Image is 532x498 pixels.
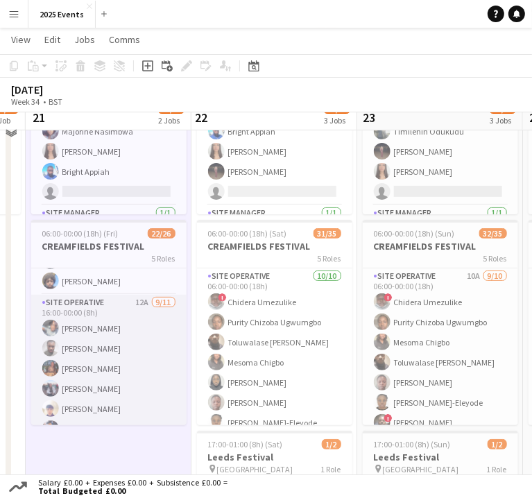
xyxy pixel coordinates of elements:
[384,414,393,422] span: !
[38,487,228,495] span: Total Budgeted £0.00
[322,439,341,449] span: 1/2
[197,451,352,463] h3: Leeds Festival
[8,96,43,107] span: Week 34
[28,1,96,28] button: 2025 Events
[109,33,140,46] span: Comms
[197,58,352,205] app-card-role: Site Operative1A5/606:00-17:00 (11h)Majorine NasimbwaTimilehin OdukuduBright Appiah[PERSON_NAME][...
[103,31,146,49] a: Comms
[197,240,352,252] h3: CREAMFIELDS FESTIVAL
[197,205,352,252] app-card-role: Site Manager1/1
[363,451,518,463] h3: Leeds Festival
[6,31,36,49] a: View
[31,58,187,205] app-card-role: Site Operative9A5/606:00-17:00 (11h)Timilehin Odukudu[PERSON_NAME]Majorine Nasimbwa[PERSON_NAME]B...
[197,220,352,425] app-job-card: 06:00-00:00 (18h) (Sat)31/35CREAMFIELDS FESTIVAL5 RolesSite Operative10/1006:00-00:00 (18h)!Chide...
[324,115,350,126] div: 3 Jobs
[31,205,187,252] app-card-role: Site Manager1/1
[363,268,518,497] app-card-role: Site Operative10A9/1006:00-00:00 (18h)!Chidera UmezulikePurity Chizoba UgwumgboMesoma ChigboToluw...
[29,110,49,126] span: 21
[31,220,187,425] app-job-card: 06:00-00:00 (18h) (Fri)22/26CREAMFIELDS FESTIVAL5 Roles Site Supervisor2/209:00-00:00 (15h)[PERSO...
[488,439,507,449] span: 1/2
[49,96,62,107] div: BST
[39,31,66,49] a: Edit
[361,110,378,126] span: 23
[195,110,208,126] span: 22
[374,228,455,239] span: 06:00-00:00 (18h) (Sun)
[384,293,393,302] span: !
[363,58,518,205] app-card-role: Site Operative2A5/606:00-17:00 (11h)Majorine NasimbwaBright AppiahTimilehin Odukudu[PERSON_NAME][...
[31,240,187,252] h3: CREAMFIELDS FESTIVAL
[483,253,507,264] span: 5 Roles
[321,464,341,474] span: 1 Role
[69,31,101,49] a: Jobs
[363,220,518,425] app-job-card: 06:00-00:00 (18h) (Sun)32/35CREAMFIELDS FESTIVAL5 RolesSite Operative10A9/1006:00-00:00 (18h)!Chi...
[148,228,175,239] span: 22/26
[74,33,95,46] span: Jobs
[374,439,451,449] span: 17:00-01:00 (8h) (Sun)
[208,439,283,449] span: 17:00-01:00 (8h) (Sat)
[11,83,94,96] div: [DATE]
[44,33,60,46] span: Edit
[42,228,119,239] span: 06:00-00:00 (18h) (Fri)
[490,115,516,126] div: 3 Jobs
[197,268,352,497] app-card-role: Site Operative10/1006:00-00:00 (18h)!Chidera UmezulikePurity Chizoba UgwumgboToluwalase [PERSON_N...
[217,464,293,474] span: [GEOGRAPHIC_DATA]
[11,33,31,46] span: View
[30,479,230,495] div: Salary £0.00 + Expenses £0.00 + Subsistence £0.00 =
[314,228,341,239] span: 31/35
[383,464,459,474] span: [GEOGRAPHIC_DATA]
[363,205,518,252] app-card-role: Site Manager1/1
[479,228,507,239] span: 32/35
[363,240,518,252] h3: CREAMFIELDS FESTIVAL
[218,293,227,302] span: !
[152,253,175,264] span: 5 Roles
[158,115,185,126] div: 2 Jobs
[208,228,287,239] span: 06:00-00:00 (18h) (Sat)
[487,464,507,474] span: 1 Role
[318,253,341,264] span: 5 Roles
